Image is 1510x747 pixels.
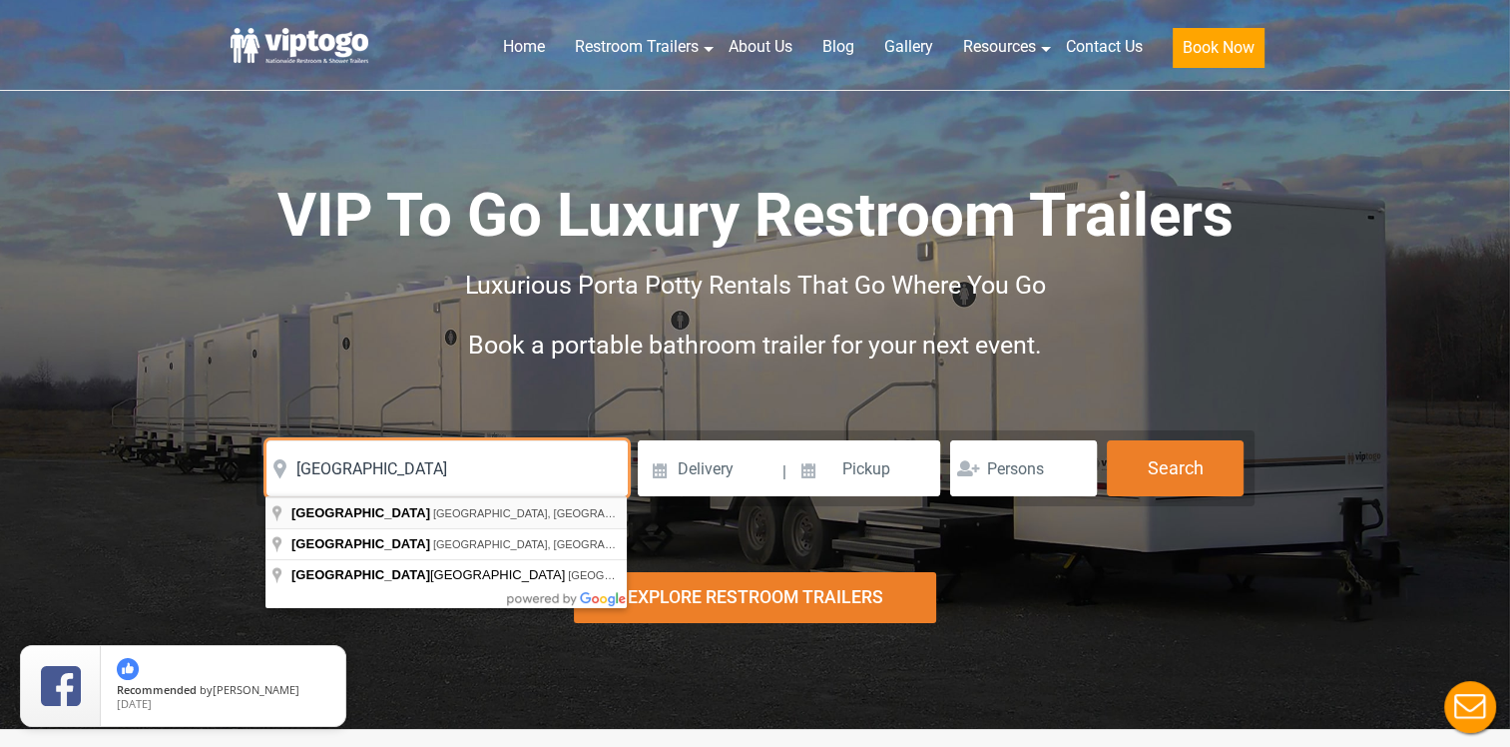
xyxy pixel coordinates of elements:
[291,536,430,551] span: [GEOGRAPHIC_DATA]
[277,180,1234,251] span: VIP To Go Luxury Restroom Trailers
[714,25,807,69] a: About Us
[468,331,1042,360] span: Book a portable bathroom trailer for your next event.
[1173,28,1264,68] button: Book Now
[1158,25,1279,80] a: Book Now
[433,538,668,550] span: [GEOGRAPHIC_DATA], [GEOGRAPHIC_DATA]
[433,507,668,519] span: [GEOGRAPHIC_DATA], [GEOGRAPHIC_DATA]
[950,440,1097,496] input: Persons
[789,440,941,496] input: Pickup
[807,25,869,69] a: Blog
[291,505,430,520] span: [GEOGRAPHIC_DATA]
[782,440,786,504] span: |
[266,440,628,496] input: Where do you need your restroom?
[291,567,430,582] span: [GEOGRAPHIC_DATA]
[948,25,1051,69] a: Resources
[117,696,152,711] span: [DATE]
[568,569,923,581] span: [GEOGRAPHIC_DATA], [GEOGRAPHIC_DATA], [GEOGRAPHIC_DATA]
[213,682,299,697] span: [PERSON_NAME]
[560,25,714,69] a: Restroom Trailers
[1051,25,1158,69] a: Contact Us
[117,682,197,697] span: Recommended
[869,25,948,69] a: Gallery
[1430,667,1510,747] button: Live Chat
[574,572,936,623] div: Explore Restroom Trailers
[488,25,560,69] a: Home
[638,440,780,496] input: Delivery
[1107,440,1244,496] button: Search
[465,271,1046,300] span: Luxurious Porta Potty Rentals That Go Where You Go
[117,684,329,698] span: by
[117,658,139,680] img: thumbs up icon
[41,666,81,706] img: Review Rating
[291,567,568,582] span: [GEOGRAPHIC_DATA]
